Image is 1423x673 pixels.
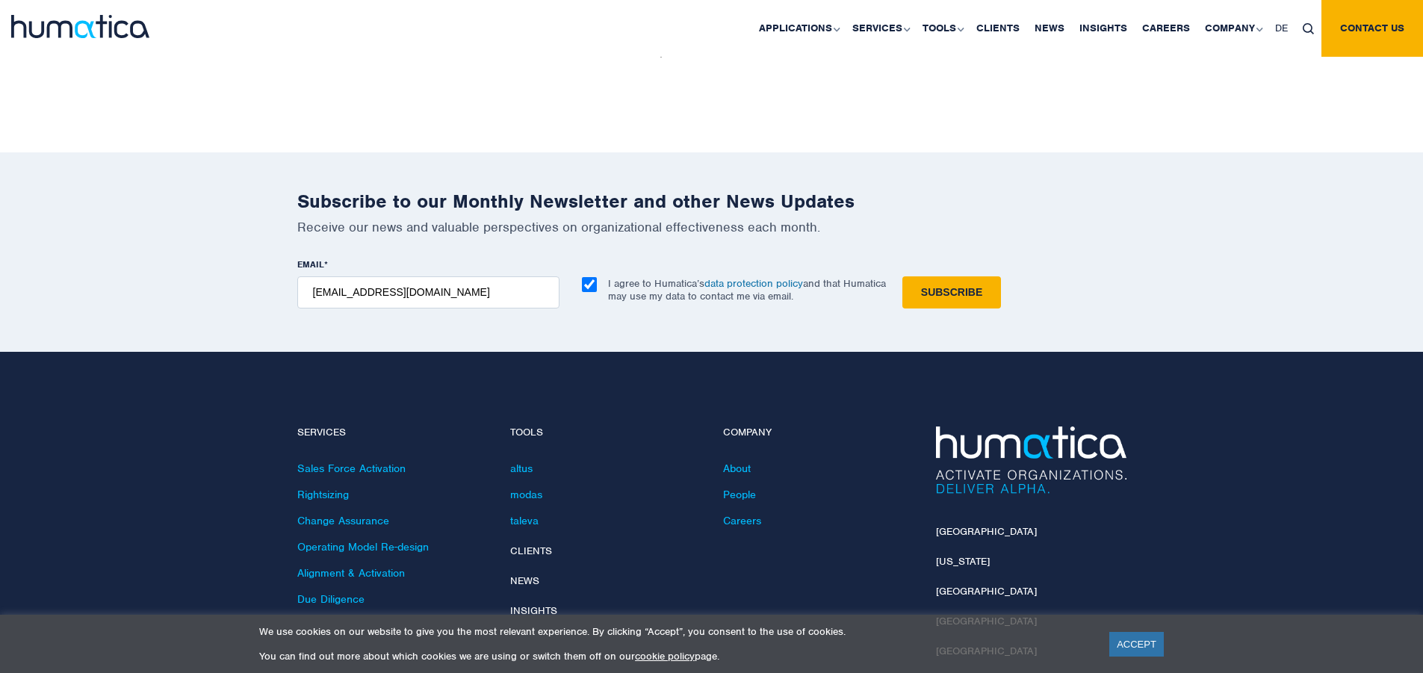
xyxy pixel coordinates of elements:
[11,15,149,38] img: logo
[510,427,701,439] h4: Tools
[297,462,406,475] a: Sales Force Activation
[936,427,1126,494] img: Humatica
[297,514,389,527] a: Change Assurance
[723,514,761,527] a: Careers
[510,462,533,475] a: altus
[723,427,914,439] h4: Company
[635,650,695,663] a: cookie policy
[297,488,349,501] a: Rightsizing
[582,277,597,292] input: I agree to Humatica’sdata protection policyand that Humatica may use my data to contact me via em...
[902,276,1001,308] input: Subscribe
[297,592,365,606] a: Due Diligence
[259,650,1091,663] p: You can find out more about which cookies we are using or switch them off on our page.
[704,277,803,290] a: data protection policy
[510,574,539,587] a: News
[936,525,1037,538] a: [GEOGRAPHIC_DATA]
[259,625,1091,638] p: We use cookies on our website to give you the most relevant experience. By clicking “Accept”, you...
[297,566,405,580] a: Alignment & Activation
[297,258,324,270] span: EMAIL
[1109,632,1164,657] a: ACCEPT
[297,190,1126,213] h2: Subscribe to our Monthly Newsletter and other News Updates
[608,277,886,303] p: I agree to Humatica’s and that Humatica may use my data to contact me via email.
[510,545,552,557] a: Clients
[297,219,1126,235] p: Receive our news and valuable perspectives on organizational effectiveness each month.
[936,585,1037,598] a: [GEOGRAPHIC_DATA]
[297,427,488,439] h4: Services
[510,514,539,527] a: taleva
[297,276,559,308] input: name@company.com
[936,555,990,568] a: [US_STATE]
[510,488,542,501] a: modas
[1275,22,1288,34] span: DE
[297,540,429,553] a: Operating Model Re-design
[1303,23,1314,34] img: search_icon
[510,604,557,617] a: Insights
[723,462,751,475] a: About
[723,488,756,501] a: People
